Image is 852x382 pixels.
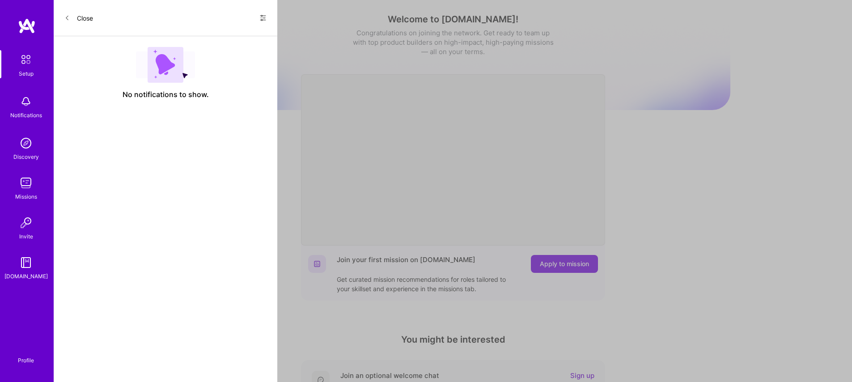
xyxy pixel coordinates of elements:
a: Profile [15,346,37,364]
img: teamwork [17,174,35,192]
img: empty [136,47,195,83]
div: Notifications [10,110,42,120]
div: Invite [19,232,33,241]
div: Discovery [13,152,39,161]
div: Missions [15,192,37,201]
div: Setup [19,69,34,78]
img: Invite [17,214,35,232]
img: discovery [17,134,35,152]
img: guide book [17,254,35,272]
span: No notifications to show. [123,90,209,99]
div: Profile [18,356,34,364]
img: logo [18,18,36,34]
div: [DOMAIN_NAME] [4,272,48,281]
img: bell [17,93,35,110]
img: setup [17,50,35,69]
button: Close [64,11,93,25]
